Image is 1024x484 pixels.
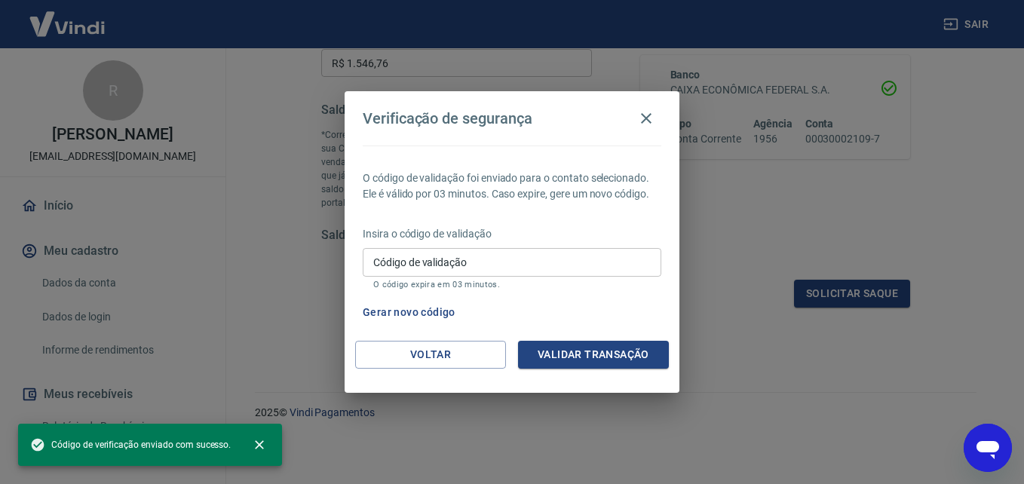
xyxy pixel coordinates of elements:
[243,428,276,461] button: close
[363,170,661,202] p: O código de validação foi enviado para o contato selecionado. Ele é válido por 03 minutos. Caso e...
[355,341,506,369] button: Voltar
[357,299,461,326] button: Gerar novo código
[363,109,532,127] h4: Verificação de segurança
[30,437,231,452] span: Código de verificação enviado com sucesso.
[373,280,651,289] p: O código expira em 03 minutos.
[964,424,1012,472] iframe: Botão para abrir a janela de mensagens
[518,341,669,369] button: Validar transação
[363,226,661,242] p: Insira o código de validação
